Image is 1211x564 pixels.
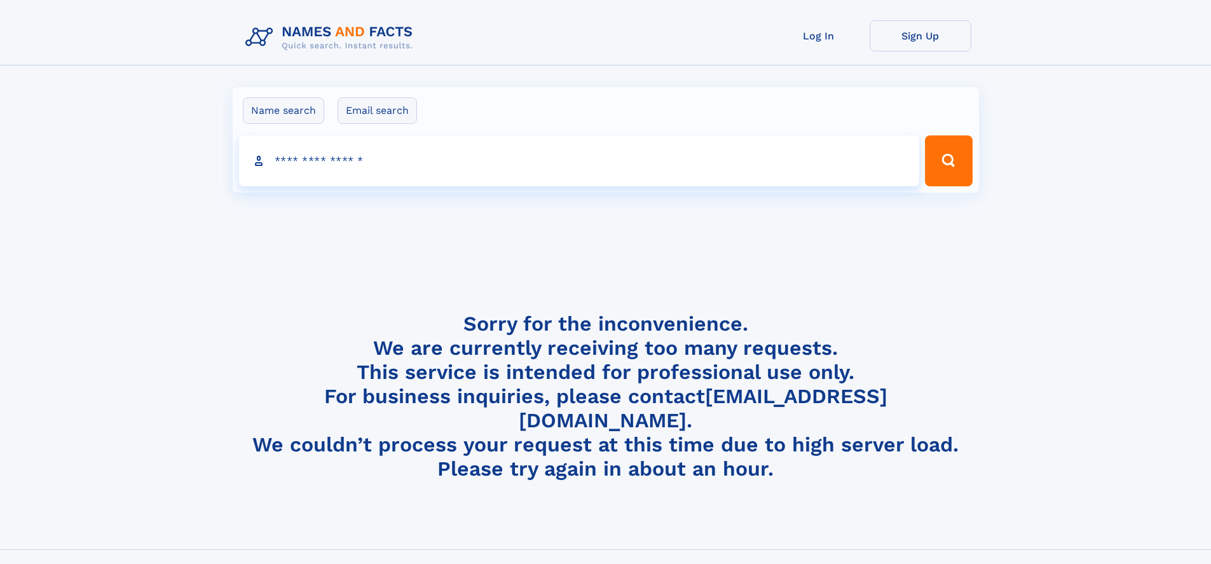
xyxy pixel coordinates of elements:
[925,135,972,186] button: Search Button
[870,20,971,52] a: Sign Up
[338,97,417,124] label: Email search
[240,312,971,481] h4: Sorry for the inconvenience. We are currently receiving too many requests. This service is intend...
[519,384,887,432] a: [EMAIL_ADDRESS][DOMAIN_NAME]
[240,20,423,55] img: Logo Names and Facts
[239,135,920,186] input: search input
[243,97,324,124] label: Name search
[768,20,870,52] a: Log In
